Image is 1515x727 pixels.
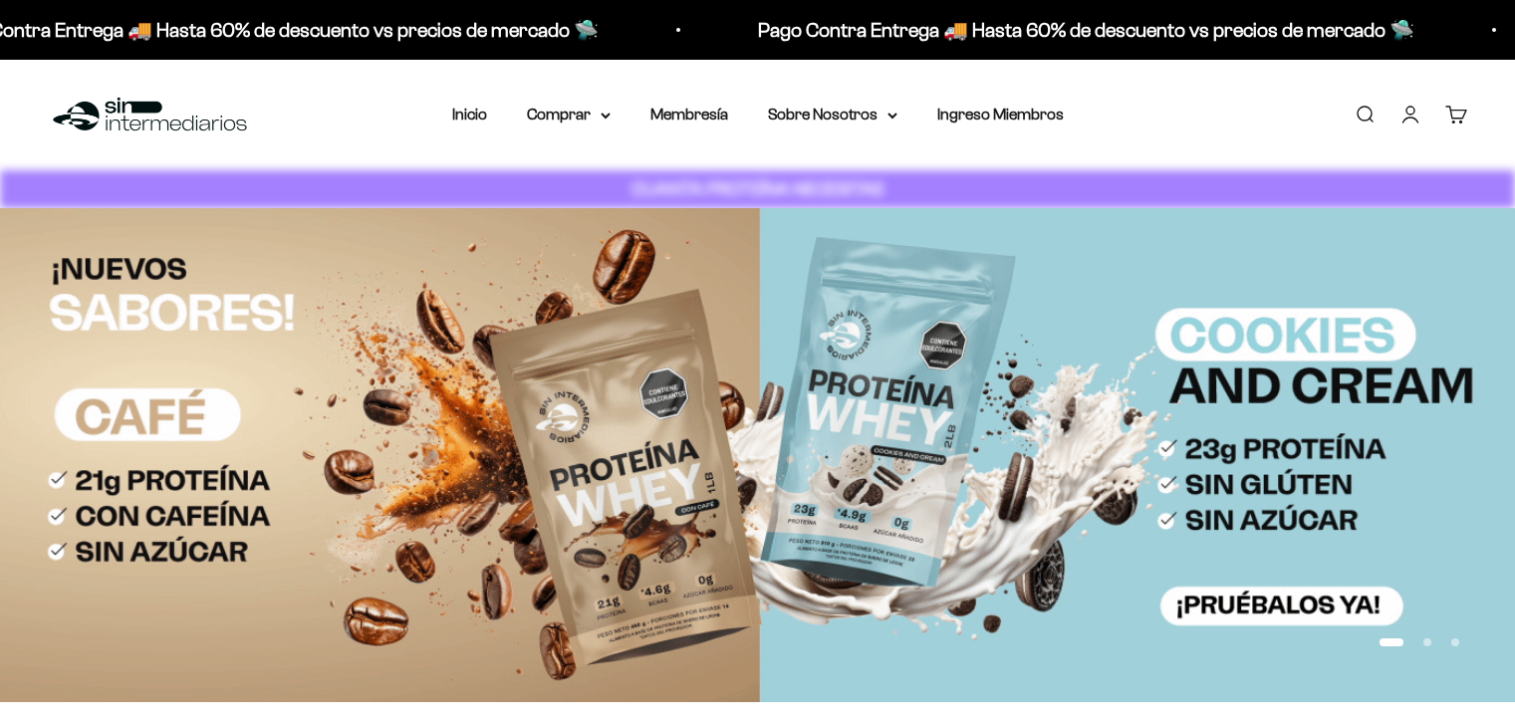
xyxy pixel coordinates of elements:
a: Membresía [650,106,728,122]
a: Inicio [452,106,487,122]
summary: Sobre Nosotros [768,102,897,127]
p: Pago Contra Entrega 🚚 Hasta 60% de descuento vs precios de mercado 🛸 [758,14,1414,46]
strong: CUANTA PROTEÍNA NECESITAS [631,178,884,199]
summary: Comprar [527,102,611,127]
a: Ingreso Miembros [937,106,1064,122]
